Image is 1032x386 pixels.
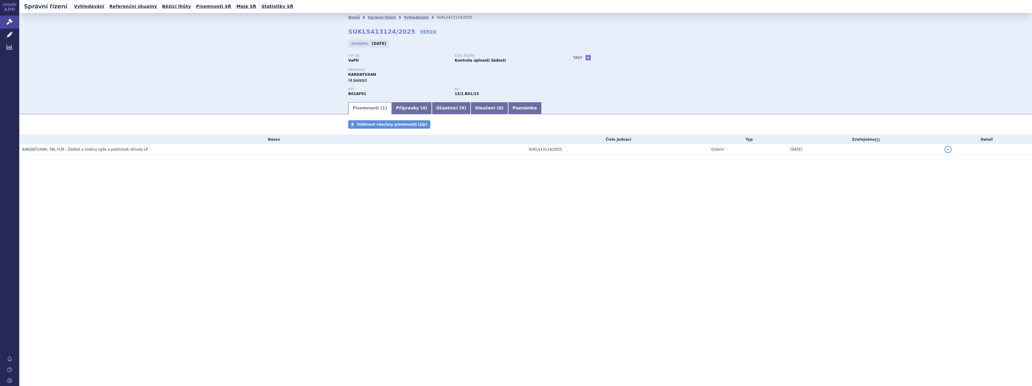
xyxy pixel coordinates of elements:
a: Přípravky (4) [392,102,432,114]
div: , [455,87,561,96]
p: Typ SŘ: [348,54,449,58]
a: Běžící lhůty [160,2,193,11]
strong: [DATE] [372,41,386,46]
a: Správní řízení [368,15,396,20]
th: Detail [941,135,1032,144]
p: Stav řízení: [455,54,555,58]
strong: Kontrola úplnosti žádosti [455,58,506,63]
span: Zahájeno: [351,41,370,46]
th: Číslo jednací [526,135,708,144]
a: Písemnosti (1) [348,102,392,114]
th: Zveřejněno [787,135,941,144]
th: Název [19,135,526,144]
strong: VaPÚ [348,58,359,63]
a: Referenční skupiny [108,2,159,11]
a: Statistiky SŘ [260,2,295,11]
a: Poznámka [508,102,542,114]
a: Vyhledávání [72,2,106,11]
td: [DATE] [787,144,941,155]
a: Stáhnout všechny písemnosti (zip) [348,120,430,129]
strong: gatrany a xabany vyšší síly [465,92,479,96]
button: detail [944,146,952,153]
h2: Správní řízení [19,2,72,11]
span: KARDATUXAN [348,72,376,77]
a: Moje SŘ [235,2,258,11]
p: ATC: [348,87,449,91]
span: 1 [382,106,385,110]
span: 0 [499,106,502,110]
span: KARDATUXAN, TBL FLM - Žádost o změnu výše a podmínek úhrady LP [22,147,148,152]
a: Vyhledávání [404,15,429,20]
span: 4 [422,106,425,110]
span: (4 balení) [348,78,367,82]
li: SUKLS413124/2025 [437,13,480,22]
td: SUKL413124/2025 [526,144,708,155]
abbr: (?) [875,138,880,142]
a: Písemnosti SŘ [194,2,233,11]
span: Externí [711,147,724,152]
span: Stáhnout všechny písemnosti (zip) [357,122,427,127]
th: Typ [708,135,787,144]
a: VERSO [420,29,436,35]
strong: SUKLS413124/2025 [348,28,415,35]
strong: RIVAROXABAN [348,92,366,96]
strong: léčiva k terapii nebo k profylaxi tromboembolických onemocnění, přímé inhibitory faktoru Xa a tro... [455,92,463,96]
h3: Tagy [573,54,583,61]
a: Účastníci (9) [432,102,471,114]
a: Domů [348,15,360,20]
p: RS: [455,87,555,91]
span: 9 [461,106,464,110]
a: + [585,55,591,60]
p: Přípravky: [348,68,561,72]
a: Sloučení (0) [471,102,508,114]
